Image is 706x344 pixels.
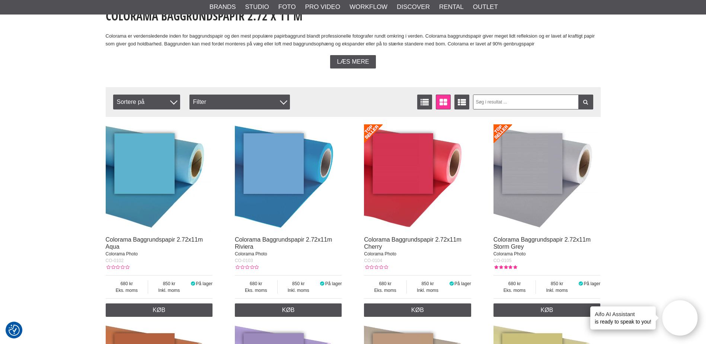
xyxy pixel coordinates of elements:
[210,2,236,12] a: Brands
[235,236,332,250] a: Colorama Baggrundspapir 2.72x11m Riviera
[473,2,498,12] a: Outlet
[493,124,601,232] img: Colorama Baggrundspapir 2.72x11m Storm Grey
[235,258,253,263] span: CO-0103
[536,287,578,294] span: Inkl. moms
[584,281,600,286] span: På lager
[473,95,593,109] input: Søg i resultat ...
[364,124,471,232] img: Colorama Baggrundspapir 2.72x11m Cherry
[148,287,190,294] span: Inkl. moms
[106,280,148,287] span: 680
[578,281,584,286] i: På lager
[364,236,461,250] a: Colorama Baggrundspapir 2.72x11m Cherry
[578,95,593,109] a: Filtrer
[349,2,387,12] a: Workflow
[106,287,148,294] span: Eks. moms
[337,58,369,65] span: Læs mere
[9,325,20,336] img: Revisit consent button
[106,8,601,24] h1: Colorama Baggrundspapir 2.72 x 11 m
[407,280,448,287] span: 850
[454,95,469,109] a: Udvid liste
[364,251,396,257] span: Colorama Photo
[245,2,269,12] a: Studio
[493,251,526,257] span: Colorama Photo
[278,280,319,287] span: 850
[364,264,388,271] div: Kundebedømmelse: 0
[235,251,267,257] span: Colorama Photo
[113,95,180,109] span: Sortere på
[448,281,454,286] i: På lager
[493,287,536,294] span: Eks. moms
[590,306,656,329] div: is ready to speak to you!
[196,281,213,286] span: På lager
[319,281,325,286] i: På lager
[493,258,512,263] span: CO-0105
[595,310,651,318] h4: Aifo AI Assistant
[235,287,277,294] span: Eks. moms
[278,287,319,294] span: Inkl. moms
[148,280,190,287] span: 850
[106,124,213,232] img: Colorama Baggrundspapir 2.72x11m Aqua
[106,264,130,271] div: Kundebedømmelse: 0
[106,251,138,257] span: Colorama Photo
[493,303,601,317] a: Køb
[364,258,382,263] span: CO-0104
[106,258,124,263] span: CO-0102
[278,2,296,12] a: Foto
[493,264,517,271] div: Kundebedømmelse: 5.00
[364,303,471,317] a: Køb
[325,281,342,286] span: På lager
[235,280,277,287] span: 680
[106,236,203,250] a: Colorama Baggrundspapir 2.72x11m Aqua
[364,287,406,294] span: Eks. moms
[436,95,451,109] a: Vinduevisning
[536,280,578,287] span: 850
[407,287,448,294] span: Inkl. moms
[493,236,591,250] a: Colorama Baggrundspapir 2.72x11m Storm Grey
[235,264,259,271] div: Kundebedømmelse: 0
[493,280,536,287] span: 680
[235,124,342,232] img: Colorama Baggrundspapir 2.72x11m Riviera
[364,280,406,287] span: 680
[189,95,290,109] div: Filter
[106,32,601,48] p: Colorama er verdensledende inden for baggrundspapir og den mest populære papirbaggrund blandt pro...
[235,303,342,317] a: Køb
[9,324,20,337] button: Samtykkepræferencer
[439,2,464,12] a: Rental
[454,281,471,286] span: På lager
[397,2,430,12] a: Discover
[106,303,213,317] a: Køb
[417,95,432,109] a: Vis liste
[305,2,340,12] a: Pro Video
[190,281,196,286] i: På lager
